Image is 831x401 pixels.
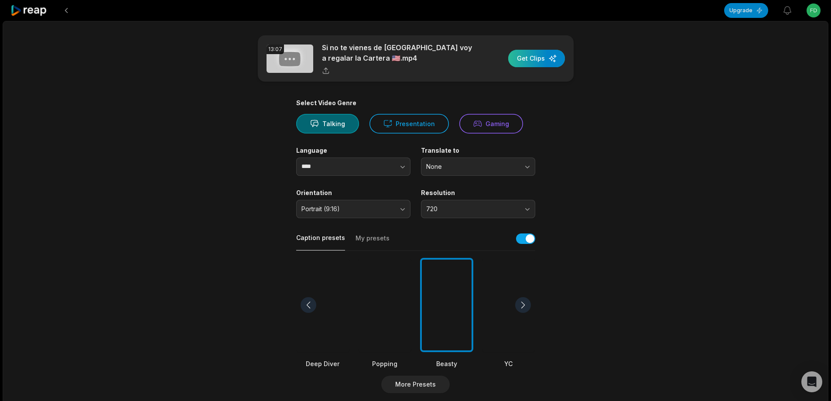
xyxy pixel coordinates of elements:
button: Talking [296,114,359,134]
button: Upgrade [724,3,768,18]
button: Get Clips [508,50,565,67]
button: 720 [421,200,535,218]
button: More Presets [381,376,450,393]
span: None [426,163,518,171]
div: Deep Diver [296,359,349,368]
div: Beasty [420,359,473,368]
button: My presets [356,234,390,250]
button: Portrait (9:16) [296,200,410,218]
div: Popping [358,359,411,368]
label: Orientation [296,189,410,197]
div: Select Video Genre [296,99,535,107]
label: Translate to [421,147,535,154]
p: Si no te vienes de [GEOGRAPHIC_DATA] voy a regalar la Cartera 🇺🇸.mp4 [322,42,472,63]
div: 13:07 [267,45,284,54]
button: Caption presets [296,233,345,250]
label: Resolution [421,189,535,197]
button: None [421,158,535,176]
span: 720 [426,205,518,213]
div: Open Intercom Messenger [801,371,822,392]
span: Portrait (9:16) [301,205,393,213]
button: Presentation [369,114,449,134]
button: Gaming [459,114,523,134]
label: Language [296,147,410,154]
div: YC [482,359,535,368]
